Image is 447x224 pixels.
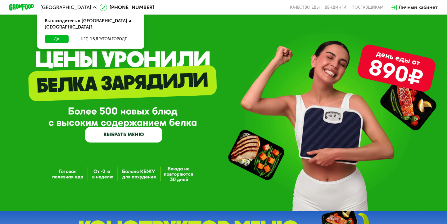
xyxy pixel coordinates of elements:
[71,35,137,43] button: Нет, я в другом городе
[45,35,69,43] button: Да
[351,5,383,10] div: поставщикам
[37,13,144,35] div: Вы находитесь в [GEOGRAPHIC_DATA] и [GEOGRAPHIC_DATA]?
[290,5,320,10] a: Качество еды
[40,5,91,10] span: [GEOGRAPHIC_DATA]
[100,4,154,11] a: [PHONE_NUMBER]
[85,127,162,143] a: ВЫБРАТЬ МЕНЮ
[325,5,346,10] a: Вендинги
[399,4,438,11] div: Личный кабинет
